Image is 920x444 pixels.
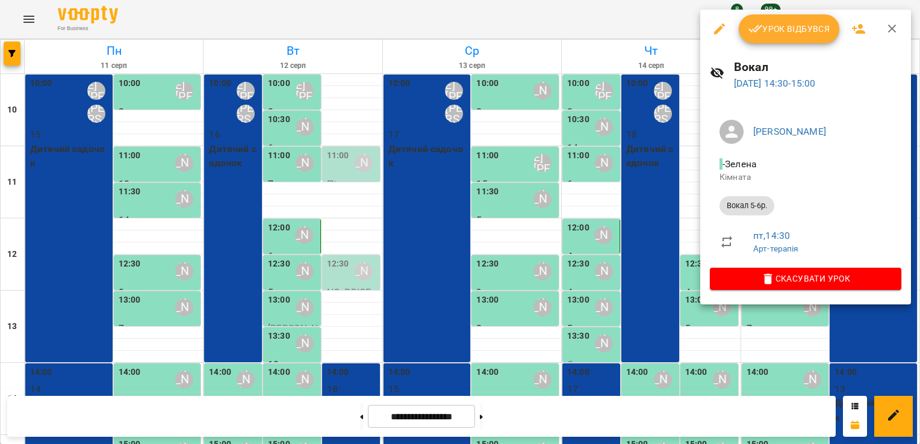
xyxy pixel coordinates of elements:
p: Кімната [720,171,892,183]
a: пт , 14:30 [753,230,790,241]
span: - Зелена [720,158,759,170]
h6: Вокал [734,58,902,76]
button: Урок відбувся [739,14,840,43]
span: Вокал 5-6р. [720,200,774,211]
a: [DATE] 14:30-15:00 [734,78,816,89]
a: [PERSON_NAME] [753,126,826,137]
a: Арт-терапія [753,244,799,253]
button: Скасувати Урок [710,268,901,289]
span: Урок відбувся [748,22,830,36]
span: Скасувати Урок [720,271,892,286]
